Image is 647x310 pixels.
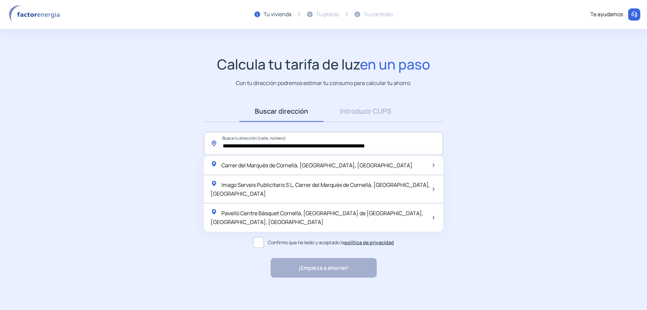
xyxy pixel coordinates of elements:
[217,56,430,73] h1: Calcula tu tarifa de luz
[211,209,423,226] span: Pavelló Centre Bàsquet Cornellà, [GEOGRAPHIC_DATA] de [GEOGRAPHIC_DATA], [GEOGRAPHIC_DATA], [GEOG...
[239,101,323,122] a: Buscar dirección
[631,11,638,18] img: llamar
[236,79,411,87] p: Con tu dirección podremos estimar tu consumo para calcular tu ahorro.
[211,181,430,197] span: Imago Serveis Publicitaris S L, Carrer del Marquès de Cornellà, [GEOGRAPHIC_DATA], [GEOGRAPHIC_DATA]
[433,216,434,219] img: arrow-next-item.svg
[360,55,430,74] span: en un paso
[221,162,412,169] span: Carrer del Marquès de Cornellà, [GEOGRAPHIC_DATA], [GEOGRAPHIC_DATA]
[433,164,434,167] img: arrow-next-item.svg
[264,10,291,19] div: Tu vivienda
[364,10,393,19] div: Tu contrato
[316,10,339,19] div: Tu precio
[211,180,217,187] img: location-pin-green.svg
[433,188,434,191] img: arrow-next-item.svg
[211,208,217,215] img: location-pin-green.svg
[590,10,623,19] div: Te ayudamos
[344,239,394,246] a: política de privacidad
[7,5,64,24] img: logo factor
[211,161,217,167] img: location-pin-green.svg
[268,239,394,246] span: Confirmo que he leído y aceptado la
[323,101,408,122] a: Introducir CUPS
